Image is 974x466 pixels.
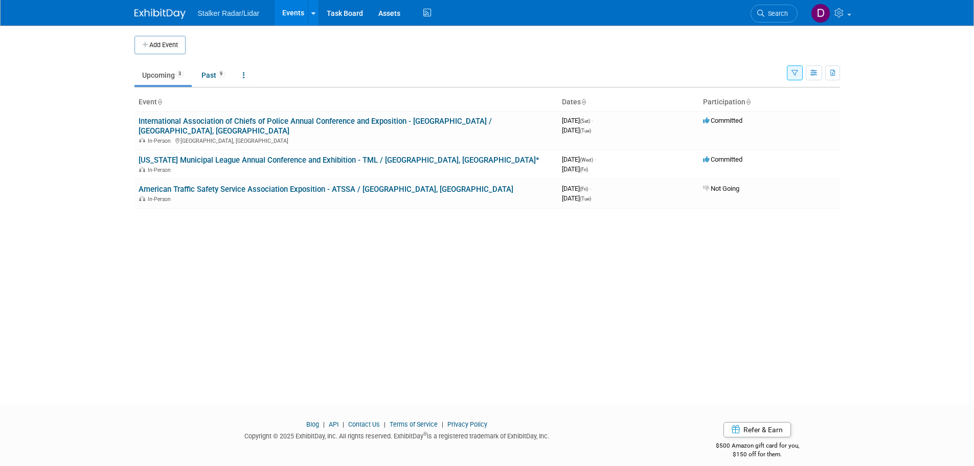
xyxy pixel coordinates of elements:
span: - [592,117,593,124]
a: Past9 [194,65,233,85]
a: International Association of Chiefs of Police Annual Conference and Exposition - [GEOGRAPHIC_DATA... [139,117,492,136]
span: | [439,420,446,428]
span: | [321,420,327,428]
a: Sort by Start Date [581,98,586,106]
span: [DATE] [562,185,591,192]
img: ExhibitDay [134,9,186,19]
a: Search [751,5,798,23]
span: (Wed) [580,157,593,163]
span: Committed [703,117,742,124]
div: $500 Amazon gift card for you, [675,435,840,458]
span: Not Going [703,185,739,192]
th: Dates [558,94,699,111]
span: | [381,420,388,428]
span: 3 [175,70,184,78]
button: Add Event [134,36,186,54]
a: Upcoming3 [134,65,192,85]
img: Don Horen [811,4,830,23]
span: (Tue) [580,128,591,134]
div: [GEOGRAPHIC_DATA], [GEOGRAPHIC_DATA] [139,136,554,144]
a: Privacy Policy [447,420,487,428]
span: [DATE] [562,117,593,124]
img: In-Person Event [139,138,145,143]
span: In-Person [148,196,174,203]
div: $150 off for them. [675,450,840,459]
span: - [590,185,591,192]
a: American Traffic Safety Service Association Exposition - ATSSA / [GEOGRAPHIC_DATA], [GEOGRAPHIC_D... [139,185,513,194]
a: Terms of Service [390,420,438,428]
span: Search [764,10,788,17]
a: Sort by Participation Type [745,98,751,106]
th: Participation [699,94,840,111]
sup: ® [423,431,427,437]
a: Sort by Event Name [157,98,162,106]
span: 9 [217,70,225,78]
img: In-Person Event [139,167,145,172]
span: In-Person [148,138,174,144]
a: API [329,420,338,428]
span: (Sat) [580,118,590,124]
a: Blog [306,420,319,428]
span: [DATE] [562,165,588,173]
span: (Fri) [580,167,588,172]
span: [DATE] [562,156,596,163]
a: [US_STATE] Municipal League Annual Conference and Exhibition - TML / [GEOGRAPHIC_DATA], [GEOGRAPH... [139,156,539,165]
a: Contact Us [348,420,380,428]
span: [DATE] [562,126,591,134]
span: Committed [703,156,742,163]
span: - [595,156,596,163]
span: [DATE] [562,194,591,202]
th: Event [134,94,558,111]
span: In-Person [148,167,174,173]
span: | [340,420,347,428]
span: (Tue) [580,196,591,202]
div: Copyright © 2025 ExhibitDay, Inc. All rights reserved. ExhibitDay is a registered trademark of Ex... [134,429,660,441]
span: (Fri) [580,186,588,192]
a: Refer & Earn [723,422,791,437]
span: Stalker Radar/Lidar [198,9,260,17]
img: In-Person Event [139,196,145,201]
